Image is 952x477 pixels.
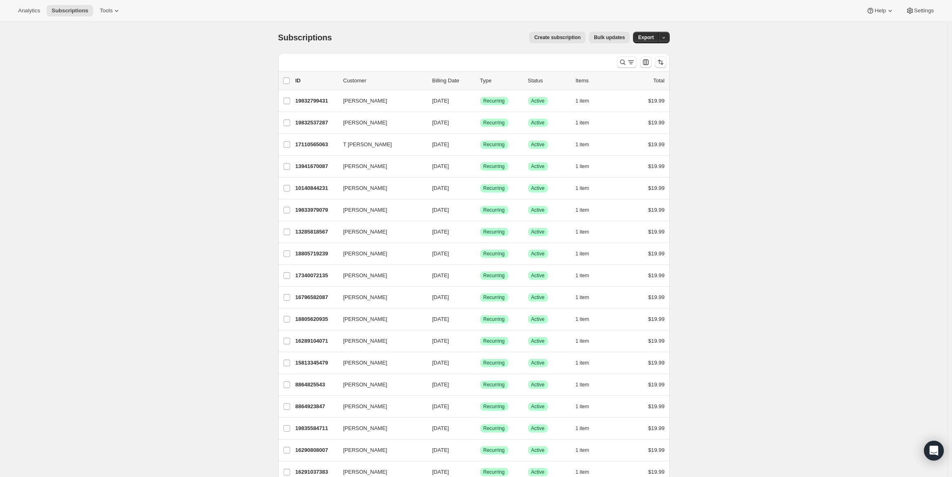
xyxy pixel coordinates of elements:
[576,292,598,303] button: 1 item
[295,424,337,433] p: 19835584711
[483,163,505,170] span: Recurring
[531,294,545,301] span: Active
[343,381,387,389] span: [PERSON_NAME]
[594,34,625,41] span: Bulk updates
[295,77,665,85] div: IDCustomerBilling DateTypeStatusItemsTotal
[295,446,337,454] p: 16290808007
[343,315,387,323] span: [PERSON_NAME]
[531,447,545,454] span: Active
[576,117,598,129] button: 1 item
[338,313,421,326] button: [PERSON_NAME]
[576,316,589,323] span: 1 item
[343,250,387,258] span: [PERSON_NAME]
[576,161,598,172] button: 1 item
[924,441,944,461] div: Open Intercom Messenger
[432,360,449,366] span: [DATE]
[483,207,505,213] span: Recurring
[295,95,665,107] div: 19832799431[PERSON_NAME][DATE]SuccessRecurringSuccessActive1 item$19.99
[576,360,589,366] span: 1 item
[278,33,332,42] span: Subscriptions
[432,469,449,475] span: [DATE]
[338,182,421,195] button: [PERSON_NAME]
[338,160,421,173] button: [PERSON_NAME]
[295,359,337,367] p: 15813345479
[432,207,449,213] span: [DATE]
[640,56,652,68] button: Customize table column order and visibility
[432,77,474,85] p: Billing Date
[295,119,337,127] p: 19832537287
[531,185,545,192] span: Active
[483,250,505,257] span: Recurring
[648,163,665,169] span: $19.99
[343,293,387,302] span: [PERSON_NAME]
[295,182,665,194] div: 10140844231[PERSON_NAME][DATE]SuccessRecurringSuccessActive1 item$19.99
[531,425,545,432] span: Active
[534,34,581,41] span: Create subscription
[653,77,664,85] p: Total
[343,140,392,149] span: T [PERSON_NAME]
[343,468,387,476] span: [PERSON_NAME]
[576,338,589,344] span: 1 item
[576,270,598,281] button: 1 item
[432,98,449,104] span: [DATE]
[483,272,505,279] span: Recurring
[295,402,337,411] p: 8864923847
[95,5,126,16] button: Tools
[648,447,665,453] span: $19.99
[343,228,387,236] span: [PERSON_NAME]
[576,425,589,432] span: 1 item
[531,381,545,388] span: Active
[338,422,421,435] button: [PERSON_NAME]
[576,185,589,192] span: 1 item
[338,291,421,304] button: [PERSON_NAME]
[295,226,665,238] div: 13285818567[PERSON_NAME][DATE]SuccessRecurringSuccessActive1 item$19.99
[295,357,665,369] div: 15813345479[PERSON_NAME][DATE]SuccessRecurringSuccessActive1 item$19.99
[338,116,421,129] button: [PERSON_NAME]
[531,207,545,213] span: Active
[576,141,589,148] span: 1 item
[343,446,387,454] span: [PERSON_NAME]
[576,95,598,107] button: 1 item
[576,182,598,194] button: 1 item
[576,207,589,213] span: 1 item
[483,294,505,301] span: Recurring
[432,163,449,169] span: [DATE]
[531,338,545,344] span: Active
[617,56,637,68] button: Search and filter results
[531,119,545,126] span: Active
[529,32,586,43] button: Create subscription
[295,204,665,216] div: 19833979079[PERSON_NAME][DATE]SuccessRecurringSuccessActive1 item$19.99
[338,444,421,457] button: [PERSON_NAME]
[47,5,93,16] button: Subscriptions
[295,140,337,149] p: 17110565063
[531,141,545,148] span: Active
[483,119,505,126] span: Recurring
[531,272,545,279] span: Active
[432,447,449,453] span: [DATE]
[343,162,387,171] span: [PERSON_NAME]
[648,229,665,235] span: $19.99
[576,248,598,260] button: 1 item
[576,313,598,325] button: 1 item
[343,424,387,433] span: [PERSON_NAME]
[432,403,449,409] span: [DATE]
[338,247,421,260] button: [PERSON_NAME]
[531,163,545,170] span: Active
[576,226,598,238] button: 1 item
[18,7,40,14] span: Analytics
[432,316,449,322] span: [DATE]
[295,250,337,258] p: 18805719239
[295,401,665,412] div: 8864923847[PERSON_NAME][DATE]SuccessRecurringSuccessActive1 item$19.99
[480,77,521,85] div: Type
[576,139,598,150] button: 1 item
[338,400,421,413] button: [PERSON_NAME]
[648,403,665,409] span: $19.99
[432,250,449,257] span: [DATE]
[576,423,598,434] button: 1 item
[531,98,545,104] span: Active
[633,32,659,43] button: Export
[432,229,449,235] span: [DATE]
[295,206,337,214] p: 19833979079
[295,468,337,476] p: 16291037383
[648,250,665,257] span: $19.99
